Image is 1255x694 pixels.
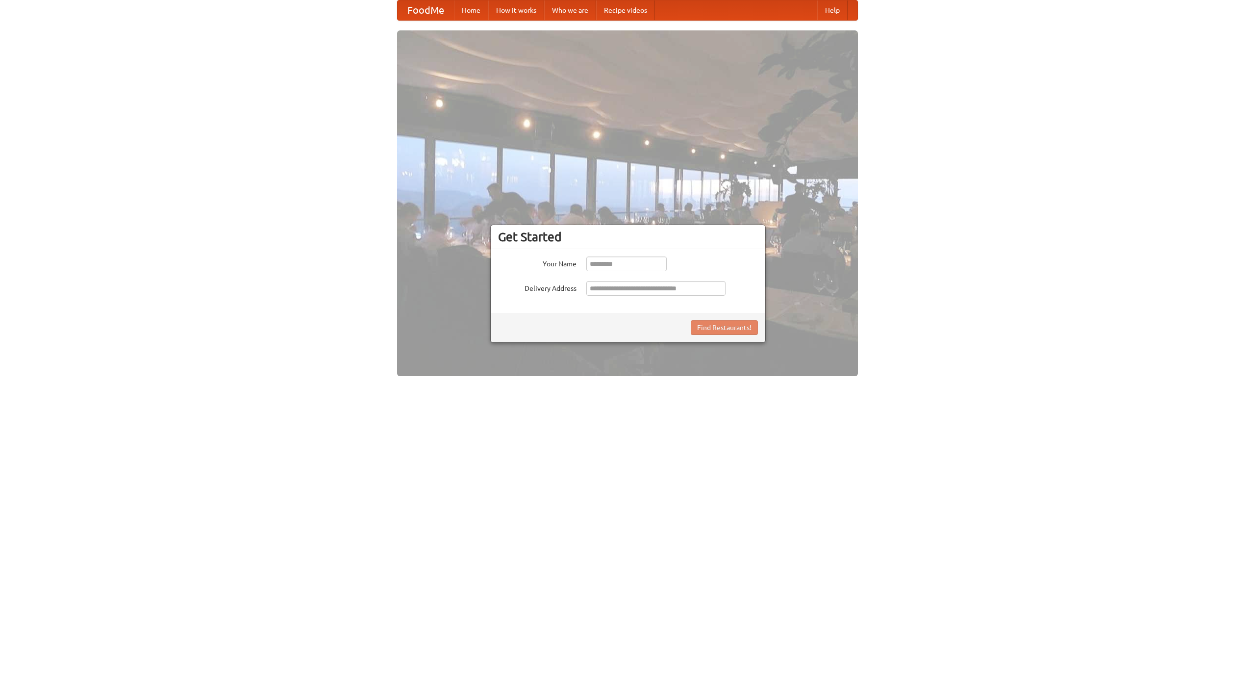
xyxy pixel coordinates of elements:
a: Help [817,0,848,20]
a: Recipe videos [596,0,655,20]
h3: Get Started [498,230,758,244]
label: Your Name [498,257,577,269]
a: Home [454,0,488,20]
button: Find Restaurants! [691,320,758,335]
a: FoodMe [398,0,454,20]
a: How it works [488,0,544,20]
label: Delivery Address [498,281,577,293]
a: Who we are [544,0,596,20]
